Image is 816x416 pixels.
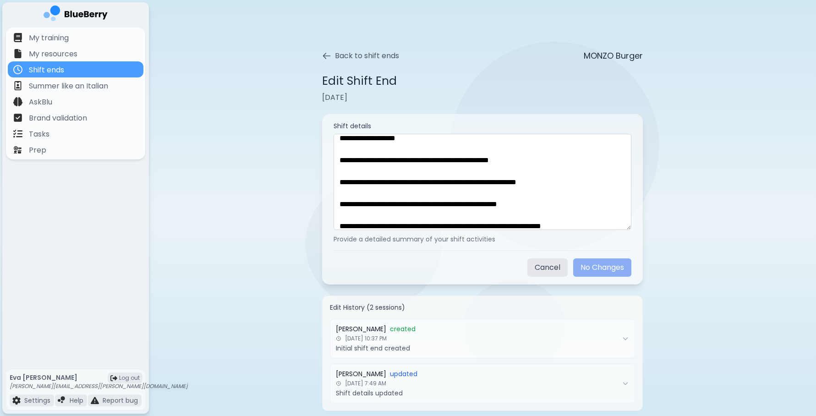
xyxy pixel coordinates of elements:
[13,113,22,122] img: file icon
[345,380,386,387] span: [DATE] 7:49 AM
[13,33,22,42] img: file icon
[29,33,69,44] p: My training
[573,258,631,277] button: No Changes
[29,65,64,76] p: Shift ends
[13,81,22,90] img: file icon
[10,373,188,382] p: Eva [PERSON_NAME]
[322,92,643,103] p: [DATE]
[336,344,618,352] p: Initial shift end created
[527,258,568,277] button: Cancel
[29,81,108,92] p: Summer like an Italian
[336,325,386,333] span: [PERSON_NAME]
[345,335,387,342] span: [DATE] 10:37 PM
[13,65,22,74] img: file icon
[10,383,188,390] p: [PERSON_NAME][EMAIL_ADDRESS][PERSON_NAME][DOMAIN_NAME]
[390,370,417,378] span: updated
[390,325,416,333] span: created
[330,303,635,312] h4: Edit History ( 2 sessions )
[13,49,22,58] img: file icon
[29,129,49,140] p: Tasks
[44,5,108,24] img: company logo
[13,145,22,154] img: file icon
[334,122,631,130] label: Shift details
[336,389,618,397] p: Shift details updated
[119,374,140,382] span: Log out
[29,145,46,156] p: Prep
[58,396,66,405] img: file icon
[334,235,631,243] p: Provide a detailed summary of your shift activities
[103,396,138,405] p: Report bug
[29,113,87,124] p: Brand validation
[29,49,77,60] p: My resources
[322,50,399,61] button: Back to shift ends
[336,370,386,378] span: [PERSON_NAME]
[70,396,83,405] p: Help
[13,97,22,106] img: file icon
[13,129,22,138] img: file icon
[91,396,99,405] img: file icon
[322,73,397,88] h1: Edit Shift End
[29,97,52,108] p: AskBlu
[12,396,21,405] img: file icon
[24,396,50,405] p: Settings
[110,375,117,382] img: logout
[584,49,643,62] p: MONZO Burger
